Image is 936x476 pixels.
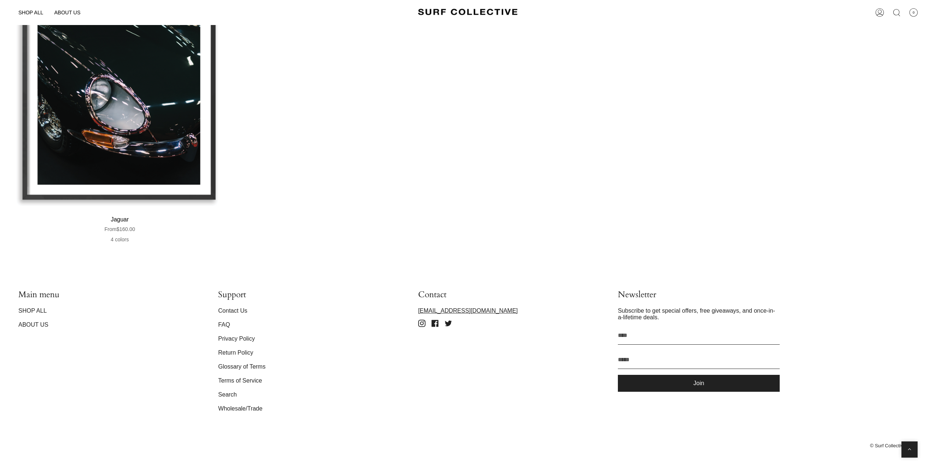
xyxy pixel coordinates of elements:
a: ABOUT US [18,322,49,328]
h2: Contact [418,289,599,303]
h2: Main menu [18,289,200,303]
a: Glossary of Terms [218,363,266,370]
a: Jaguar [7,209,232,251]
a: © Surf Collective 2025 [870,443,918,448]
h2: Support [218,289,399,303]
h2: Newsletter [618,289,780,303]
span: SHOP ALL [18,10,43,15]
a: Wholesale/Trade [218,405,262,412]
img: Surf Collective [418,6,517,19]
span: Jaguar [15,216,225,224]
span: ABOUT US [54,10,80,15]
a: FAQ [218,322,230,328]
button: Scroll to top [901,441,918,458]
p: Subscribe to get special offers, free giveaways, and once-in-a-lifetime deals. [618,308,780,321]
input: Name [618,326,780,345]
a: Terms of Service [218,377,262,384]
a: [EMAIL_ADDRESS][DOMAIN_NAME] [418,308,518,314]
input: Email [618,351,780,369]
a: Contact Us [218,308,247,314]
button: Join [618,375,780,392]
span: 4 colors [7,233,232,246]
a: Return Policy [218,349,253,356]
span: 0 [909,8,918,17]
span: $160.00 [104,226,135,232]
a: Search [218,391,237,398]
a: Privacy Policy [218,335,255,342]
small: From [104,226,117,232]
a: SHOP ALL [18,308,47,314]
